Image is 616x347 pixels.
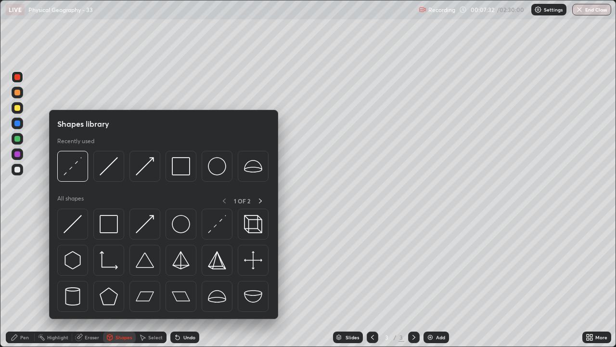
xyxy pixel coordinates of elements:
[208,287,226,306] img: svg+xml;charset=utf-8,%3Csvg%20xmlns%3D%22http%3A%2F%2Fwww.w3.org%2F2000%2Fsvg%22%20width%3D%2238...
[172,251,190,269] img: svg+xml;charset=utf-8,%3Csvg%20xmlns%3D%22http%3A%2F%2Fwww.w3.org%2F2000%2Fsvg%22%20width%3D%2234...
[208,251,226,269] img: svg+xml;charset=utf-8,%3Csvg%20xmlns%3D%22http%3A%2F%2Fwww.w3.org%2F2000%2Fsvg%22%20width%3D%2234...
[136,157,154,175] img: svg+xml;charset=utf-8,%3Csvg%20xmlns%3D%22http%3A%2F%2Fwww.w3.org%2F2000%2Fsvg%22%20width%3D%2230...
[394,334,397,340] div: /
[57,118,109,130] h5: Shapes library
[172,287,190,306] img: svg+xml;charset=utf-8,%3Csvg%20xmlns%3D%22http%3A%2F%2Fwww.w3.org%2F2000%2Fsvg%22%20width%3D%2244...
[419,6,426,13] img: recording.375f2c34.svg
[100,215,118,233] img: svg+xml;charset=utf-8,%3Csvg%20xmlns%3D%22http%3A%2F%2Fwww.w3.org%2F2000%2Fsvg%22%20width%3D%2234...
[234,197,250,205] p: 1 OF 2
[64,287,82,306] img: svg+xml;charset=utf-8,%3Csvg%20xmlns%3D%22http%3A%2F%2Fwww.w3.org%2F2000%2Fsvg%22%20width%3D%2228...
[244,251,262,269] img: svg+xml;charset=utf-8,%3Csvg%20xmlns%3D%22http%3A%2F%2Fwww.w3.org%2F2000%2Fsvg%22%20width%3D%2240...
[172,215,190,233] img: svg+xml;charset=utf-8,%3Csvg%20xmlns%3D%22http%3A%2F%2Fwww.w3.org%2F2000%2Fsvg%22%20width%3D%2236...
[208,157,226,175] img: svg+xml;charset=utf-8,%3Csvg%20xmlns%3D%22http%3A%2F%2Fwww.w3.org%2F2000%2Fsvg%22%20width%3D%2236...
[100,287,118,306] img: svg+xml;charset=utf-8,%3Csvg%20xmlns%3D%22http%3A%2F%2Fwww.w3.org%2F2000%2Fsvg%22%20width%3D%2234...
[64,251,82,269] img: svg+xml;charset=utf-8,%3Csvg%20xmlns%3D%22http%3A%2F%2Fwww.w3.org%2F2000%2Fsvg%22%20width%3D%2230...
[64,157,82,175] img: svg+xml;charset=utf-8,%3Csvg%20xmlns%3D%22http%3A%2F%2Fwww.w3.org%2F2000%2Fsvg%22%20width%3D%2230...
[100,251,118,269] img: svg+xml;charset=utf-8,%3Csvg%20xmlns%3D%22http%3A%2F%2Fwww.w3.org%2F2000%2Fsvg%22%20width%3D%2233...
[57,195,84,207] p: All shapes
[398,333,404,342] div: 3
[148,335,163,340] div: Select
[534,6,542,13] img: class-settings-icons
[115,335,132,340] div: Shapes
[172,157,190,175] img: svg+xml;charset=utf-8,%3Csvg%20xmlns%3D%22http%3A%2F%2Fwww.w3.org%2F2000%2Fsvg%22%20width%3D%2234...
[428,6,455,13] p: Recording
[100,157,118,175] img: svg+xml;charset=utf-8,%3Csvg%20xmlns%3D%22http%3A%2F%2Fwww.w3.org%2F2000%2Fsvg%22%20width%3D%2230...
[136,215,154,233] img: svg+xml;charset=utf-8,%3Csvg%20xmlns%3D%22http%3A%2F%2Fwww.w3.org%2F2000%2Fsvg%22%20width%3D%2230...
[244,215,262,233] img: svg+xml;charset=utf-8,%3Csvg%20xmlns%3D%22http%3A%2F%2Fwww.w3.org%2F2000%2Fsvg%22%20width%3D%2235...
[20,335,29,340] div: Pen
[208,215,226,233] img: svg+xml;charset=utf-8,%3Csvg%20xmlns%3D%22http%3A%2F%2Fwww.w3.org%2F2000%2Fsvg%22%20width%3D%2230...
[544,7,563,12] p: Settings
[576,6,583,13] img: end-class-cross
[346,335,359,340] div: Slides
[382,334,392,340] div: 3
[426,334,434,341] img: add-slide-button
[244,157,262,175] img: svg+xml;charset=utf-8,%3Csvg%20xmlns%3D%22http%3A%2F%2Fwww.w3.org%2F2000%2Fsvg%22%20width%3D%2238...
[85,335,99,340] div: Eraser
[57,137,94,145] p: Recently used
[244,287,262,306] img: svg+xml;charset=utf-8,%3Csvg%20xmlns%3D%22http%3A%2F%2Fwww.w3.org%2F2000%2Fsvg%22%20width%3D%2238...
[136,251,154,269] img: svg+xml;charset=utf-8,%3Csvg%20xmlns%3D%22http%3A%2F%2Fwww.w3.org%2F2000%2Fsvg%22%20width%3D%2238...
[64,215,82,233] img: svg+xml;charset=utf-8,%3Csvg%20xmlns%3D%22http%3A%2F%2Fwww.w3.org%2F2000%2Fsvg%22%20width%3D%2230...
[9,6,22,13] p: LIVE
[595,335,607,340] div: More
[136,287,154,306] img: svg+xml;charset=utf-8,%3Csvg%20xmlns%3D%22http%3A%2F%2Fwww.w3.org%2F2000%2Fsvg%22%20width%3D%2244...
[47,335,68,340] div: Highlight
[183,335,195,340] div: Undo
[572,4,611,15] button: End Class
[28,6,93,13] p: Physical Geography - 33
[436,335,445,340] div: Add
